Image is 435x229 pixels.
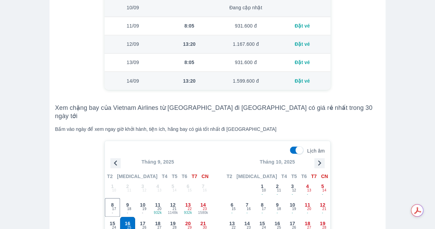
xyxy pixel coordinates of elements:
[307,187,311,193] span: 13
[126,201,129,208] span: 9
[166,22,212,29] div: 8:05
[322,187,326,193] span: 14
[225,158,330,165] p: Tháng 10, 2025
[196,210,210,215] span: 1580k
[285,191,300,197] span: -
[315,210,330,215] span: -
[166,41,212,48] div: 13:20
[246,201,248,208] span: 7
[285,210,300,215] span: -
[277,187,281,193] span: 11
[110,77,155,84] div: 14/09
[239,198,254,217] button: 7-16
[270,179,285,198] button: 2-11
[315,179,330,198] button: 5-14
[127,206,131,211] span: 18
[292,206,296,211] span: 19
[181,210,195,215] span: 932k
[182,173,187,179] span: T6
[285,198,300,217] button: 10-19
[170,220,176,227] span: 19
[320,220,325,227] span: 19
[110,220,115,227] span: 15
[135,210,150,215] span: -
[142,206,146,211] span: 19
[280,22,325,29] div: Đặt vé
[230,201,233,208] span: 6
[157,206,162,211] span: 20
[247,206,251,211] span: 16
[259,220,265,227] span: 15
[110,22,155,29] div: 11/09
[237,173,277,179] span: [MEDICAL_DATA]
[307,206,311,211] span: 20
[321,173,328,179] span: CN
[229,220,235,227] span: 13
[192,173,197,179] span: T7
[181,198,196,217] button: 13932k22
[111,201,114,208] span: 8
[321,183,324,189] span: 5
[300,179,315,198] button: 4-13
[110,59,155,66] div: 13/09
[270,198,285,217] button: 9-18
[140,220,145,227] span: 17
[196,198,211,217] button: 141580k23
[151,210,165,215] span: 932k
[240,210,254,215] span: -
[218,17,274,35] td: 931.600 đ
[150,198,165,217] button: 11932k20
[105,158,211,165] p: Tháng 9, 2025
[225,198,240,217] button: 6-15
[188,206,192,211] span: 22
[315,191,330,197] span: -
[244,220,250,227] span: 14
[305,220,310,227] span: 18
[218,35,274,53] td: 1.167.600 đ
[155,220,161,227] span: 18
[270,210,284,215] span: -
[218,72,274,90] td: 1.599.600 đ
[280,59,325,66] div: Đặt vé
[166,77,212,84] div: 13:20
[110,4,155,11] div: 10/09
[140,201,145,208] span: 10
[165,198,181,217] button: 121148k21
[300,198,315,217] button: 11-20
[202,173,208,179] span: CN
[281,173,287,179] span: T4
[261,201,263,208] span: 8
[166,210,180,215] span: 1148k
[200,220,206,227] span: 21
[107,173,112,179] span: T2
[300,191,315,197] span: -
[291,173,297,179] span: T5
[262,206,266,211] span: 17
[255,210,269,215] span: -
[285,179,300,198] button: 3-12
[307,147,325,154] p: Lịch âm
[254,198,270,217] button: 8-17
[200,201,206,208] span: 14
[262,187,266,193] span: 10
[227,173,232,179] span: T2
[166,59,212,66] div: 8:05
[292,187,296,193] span: 12
[305,201,310,208] span: 11
[172,173,177,179] span: T5
[255,191,269,197] span: -
[120,210,135,215] span: -
[135,198,150,217] button: 10-19
[231,206,236,211] span: 15
[290,201,295,208] span: 10
[290,220,295,227] span: 17
[110,41,155,48] div: 12/09
[120,198,135,217] button: 9-18
[105,210,120,215] span: -
[301,173,307,179] span: T6
[185,220,191,227] span: 20
[291,183,294,189] span: 3
[306,183,309,189] span: 4
[300,210,315,215] span: -
[225,210,239,215] span: -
